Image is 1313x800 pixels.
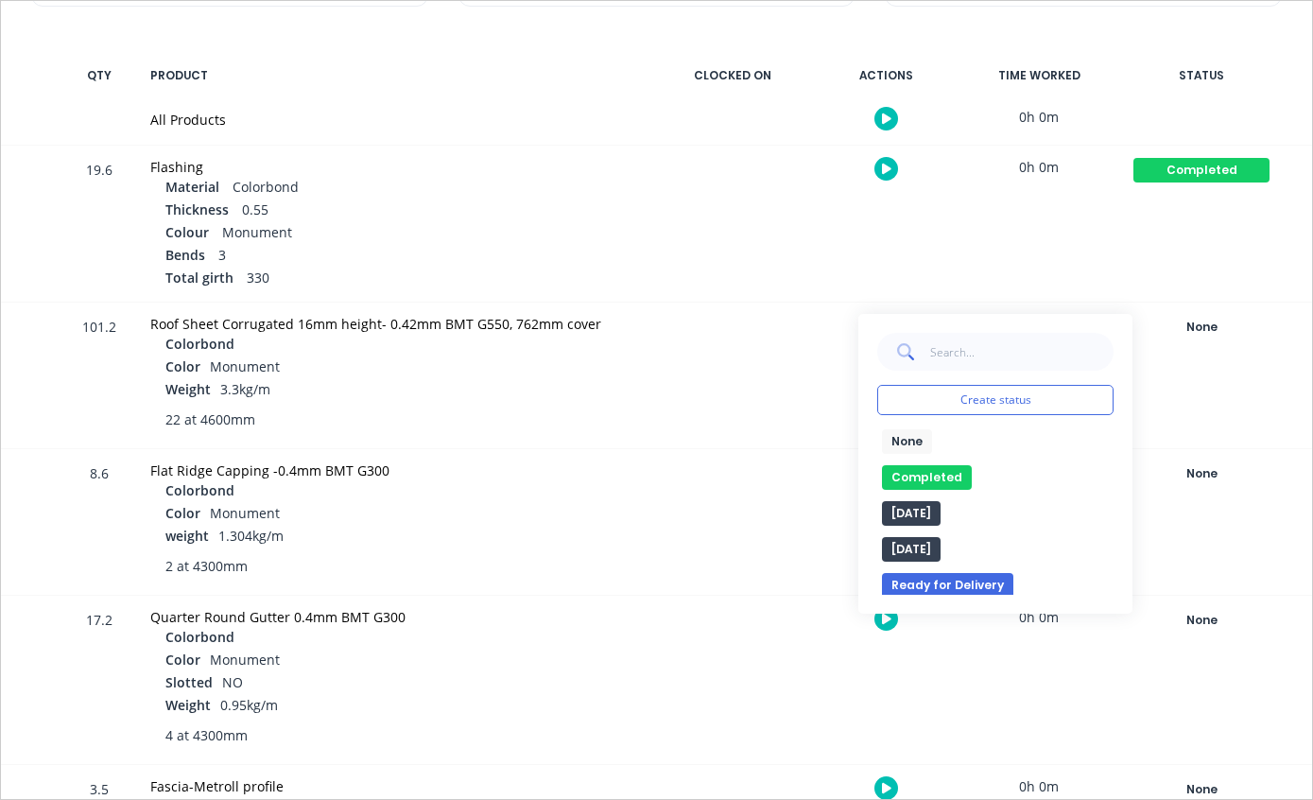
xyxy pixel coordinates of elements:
span: Monument [210,651,280,669]
div: Completed [1133,158,1270,183]
button: None [1132,607,1270,634]
span: Slotted [165,672,213,692]
div: 19.6 [71,148,128,302]
button: [DATE] [882,501,941,526]
span: Colorbond [165,480,234,500]
span: 0.95kg/m [220,696,278,714]
div: PRODUCT [139,56,650,96]
button: None [1132,314,1270,340]
span: weight [165,526,209,546]
div: 101.2 [71,305,128,448]
div: Roof Sheet Corrugated 16mm height- 0.42mm BMT G550, 762mm cover [150,314,639,334]
div: TIME WORKED [968,56,1110,96]
div: None [1133,315,1270,339]
span: Weight [165,695,211,715]
button: [DATE] [882,537,941,562]
div: ACTIONS [815,56,957,96]
span: 2 at 4300mm [165,556,248,576]
span: 22 at 4600mm [165,409,255,429]
div: QTY [71,56,128,96]
span: Monument [210,504,280,522]
span: Color [165,650,200,670]
div: STATUS [1121,56,1282,96]
div: 0h 0m [968,596,1110,638]
div: 17.2 [71,599,128,764]
div: CLOCKED ON [662,56,803,96]
span: Colorbond [165,627,234,647]
div: Colorbond [165,177,639,200]
span: Thickness [165,200,229,219]
span: 3.3kg/m [220,380,270,398]
button: None [1132,461,1270,487]
div: Monument [165,222,639,245]
span: 1.304kg/m [218,527,284,545]
button: Completed [1132,157,1270,183]
span: Color [165,503,200,523]
span: Material [165,177,219,197]
button: None [882,429,932,454]
button: Ready for Delivery [882,573,1013,598]
div: Quarter Round Gutter 0.4mm BMT G300 [150,607,639,627]
span: Colour [165,222,209,242]
div: Flashing [150,157,639,177]
span: Color [165,357,200,376]
button: Create status [877,385,1114,415]
div: All Products [150,110,639,130]
div: 330 [165,268,639,290]
div: None [1133,461,1270,486]
div: 0h 0m [968,146,1110,188]
input: Search... [929,333,1114,371]
div: Fascia-Metroll profile [150,776,639,796]
span: Total girth [165,268,233,287]
div: 3 [165,245,639,268]
span: Weight [165,379,211,399]
span: 4 at 4300mm [165,725,248,745]
span: NO [222,673,243,691]
div: 0.55 [165,200,639,222]
div: Flat Ridge Capping -0.4mm BMT G300 [150,461,639,480]
div: 0h 0m [968,96,1110,138]
span: Bends [165,245,205,265]
div: 0h 0m [968,303,1110,345]
div: 8.6 [71,452,128,595]
span: Colorbond [165,334,234,354]
button: Completed [882,465,972,490]
span: Monument [210,357,280,375]
div: None [1133,608,1270,633]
